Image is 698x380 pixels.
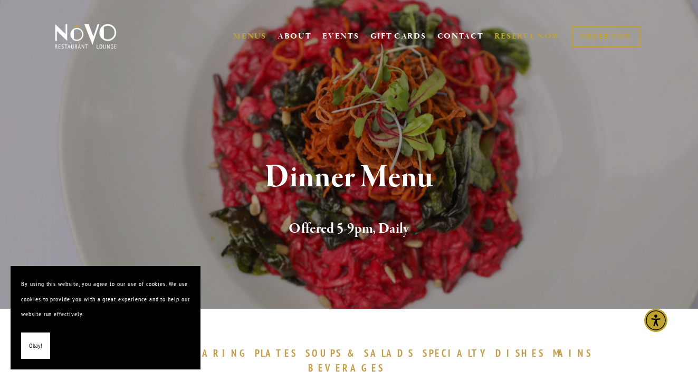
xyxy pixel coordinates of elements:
[423,347,490,359] span: SPECIALTY
[437,26,484,46] a: CONTACT
[571,26,640,47] a: ORDER NOW
[305,347,342,359] span: SOUPS
[423,347,550,359] a: SPECIALTYDISHES
[185,347,302,359] a: SHARINGPLATES
[308,362,385,374] span: BEVERAGES
[644,309,667,332] div: Accessibility Menu
[495,347,546,359] span: DISHES
[364,347,415,359] span: SALADS
[255,347,298,359] span: PLATES
[21,332,50,359] button: Okay!
[71,218,627,240] h2: Offered 5-9pm, Daily
[71,160,627,195] h1: Dinner Menu
[305,347,420,359] a: SOUPS&SALADS
[494,26,561,46] a: RESERVE NOW
[233,31,266,42] a: MENUS
[29,338,42,354] span: Okay!
[21,277,190,322] p: By using this website, you agree to our use of cookies. We use cookies to provide you with a grea...
[347,347,359,359] span: &
[53,23,119,50] img: Novo Restaurant &amp; Lounge
[370,26,426,46] a: GIFT CARDS
[185,347,250,359] span: SHARING
[553,347,592,359] span: MAINS
[553,347,598,359] a: MAINS
[308,362,390,374] a: BEVERAGES
[278,31,312,42] a: ABOUT
[322,31,359,42] a: EVENTS
[11,266,200,369] section: Cookie banner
